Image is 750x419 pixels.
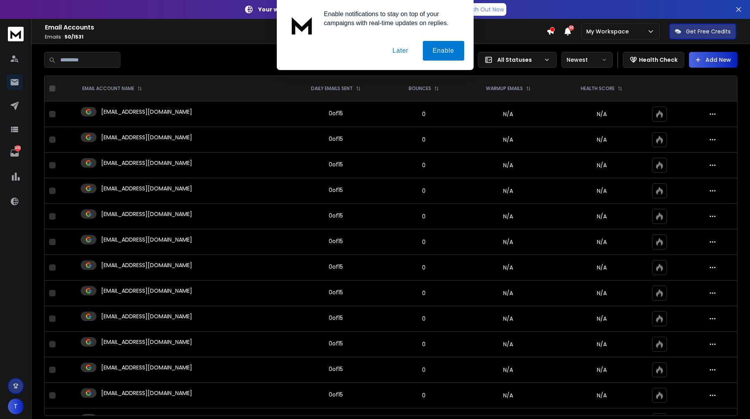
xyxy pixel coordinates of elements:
p: N/A [561,187,643,195]
div: 0 of 15 [329,288,343,296]
div: 0 of 15 [329,314,343,322]
p: [EMAIL_ADDRESS][DOMAIN_NAME] [101,287,192,295]
td: N/A [460,383,556,408]
p: 0 [393,161,456,169]
div: 0 of 15 [329,340,343,347]
div: 0 of 15 [329,109,343,117]
p: [EMAIL_ADDRESS][DOMAIN_NAME] [101,108,192,116]
p: N/A [561,391,643,399]
p: N/A [561,315,643,323]
p: [EMAIL_ADDRESS][DOMAIN_NAME] [101,210,192,218]
p: BOUNCES [409,85,431,92]
p: [EMAIL_ADDRESS][DOMAIN_NAME] [101,312,192,320]
p: [EMAIL_ADDRESS][DOMAIN_NAME] [101,389,192,397]
td: N/A [460,102,556,127]
button: Enable [423,41,464,61]
p: 0 [393,187,456,195]
div: 0 of 15 [329,237,343,245]
p: N/A [561,238,643,246]
button: T [8,399,24,414]
p: N/A [561,110,643,118]
p: 0 [393,136,456,144]
p: 0 [393,315,456,323]
td: N/A [460,204,556,229]
td: N/A [460,332,556,357]
p: [EMAIL_ADDRESS][DOMAIN_NAME] [101,133,192,141]
p: N/A [561,161,643,169]
p: N/A [561,212,643,220]
div: 0 of 15 [329,161,343,168]
p: [EMAIL_ADDRESS][DOMAIN_NAME] [101,261,192,269]
p: 0 [393,340,456,348]
p: HEALTH SCORE [581,85,615,92]
div: Enable notifications to stay on top of your campaigns with real-time updates on replies. [318,9,464,28]
div: 0 of 15 [329,212,343,220]
div: 0 of 15 [329,365,343,373]
p: N/A [561,289,643,297]
td: N/A [460,306,556,332]
p: 0 [393,264,456,271]
p: N/A [561,340,643,348]
div: EMAIL ACCOUNT NAME [82,85,142,92]
div: 0 of 15 [329,186,343,194]
p: 0 [393,366,456,374]
td: N/A [460,178,556,204]
td: N/A [460,255,556,281]
td: N/A [460,127,556,153]
p: WARMUP EMAILS [486,85,523,92]
p: N/A [561,264,643,271]
p: [EMAIL_ADDRESS][DOMAIN_NAME] [101,159,192,167]
a: 1461 [7,145,22,161]
p: [EMAIL_ADDRESS][DOMAIN_NAME] [101,338,192,346]
button: Later [383,41,418,61]
td: N/A [460,229,556,255]
div: 0 of 15 [329,391,343,399]
p: 0 [393,391,456,399]
p: DAILY EMAILS SENT [311,85,353,92]
td: N/A [460,153,556,178]
p: 0 [393,238,456,246]
p: 0 [393,110,456,118]
p: 0 [393,289,456,297]
td: N/A [460,281,556,306]
div: 0 of 15 [329,135,343,143]
p: [EMAIL_ADDRESS][DOMAIN_NAME] [101,364,192,371]
p: N/A [561,366,643,374]
p: 0 [393,212,456,220]
p: 1461 [15,145,21,151]
p: N/A [561,136,643,144]
p: [EMAIL_ADDRESS][DOMAIN_NAME] [101,185,192,192]
div: 0 of 15 [329,263,343,271]
img: notification icon [286,9,318,41]
td: N/A [460,357,556,383]
p: [EMAIL_ADDRESS][DOMAIN_NAME] [101,236,192,244]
